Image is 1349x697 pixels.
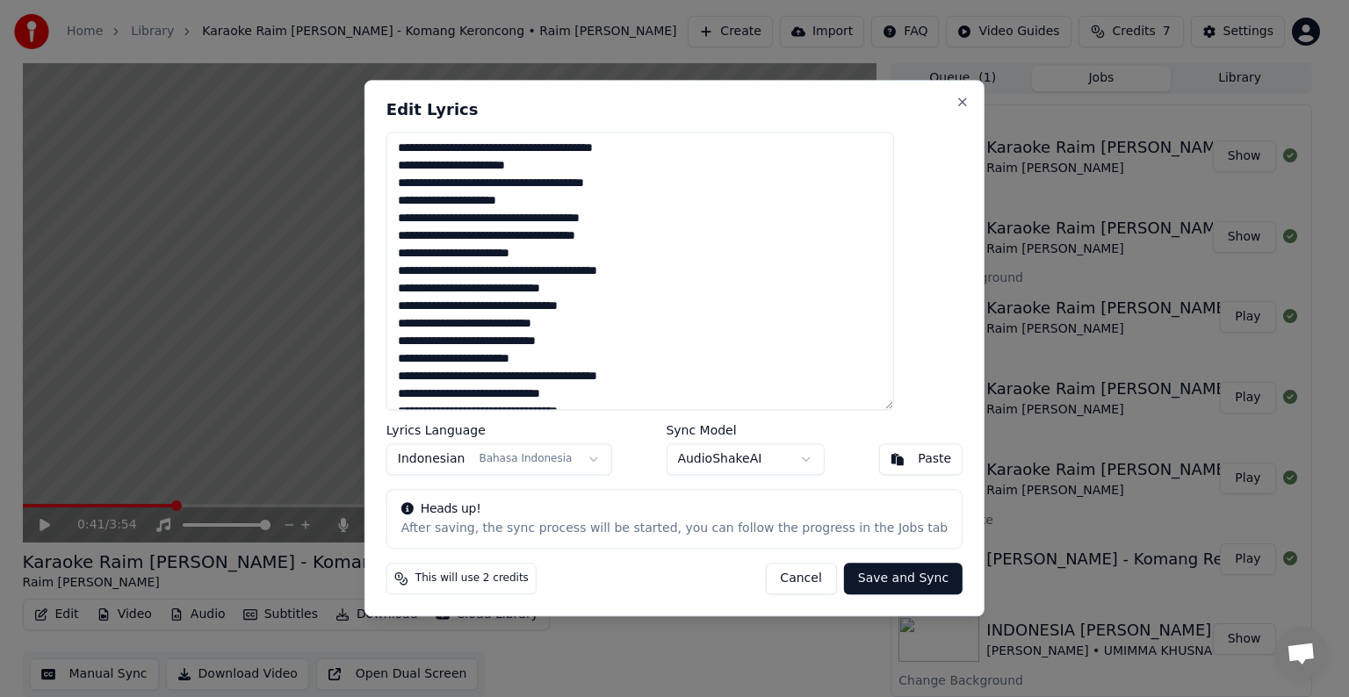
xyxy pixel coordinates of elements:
[878,444,963,476] button: Paste
[386,425,612,437] label: Lyrics Language
[918,451,951,469] div: Paste
[844,564,963,595] button: Save and Sync
[415,572,529,586] span: This will use 2 credits
[401,501,948,519] div: Heads up!
[666,425,824,437] label: Sync Model
[401,521,948,538] div: After saving, the sync process will be started, you can follow the progress in the Jobs tab
[765,564,836,595] button: Cancel
[386,102,963,118] h2: Edit Lyrics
